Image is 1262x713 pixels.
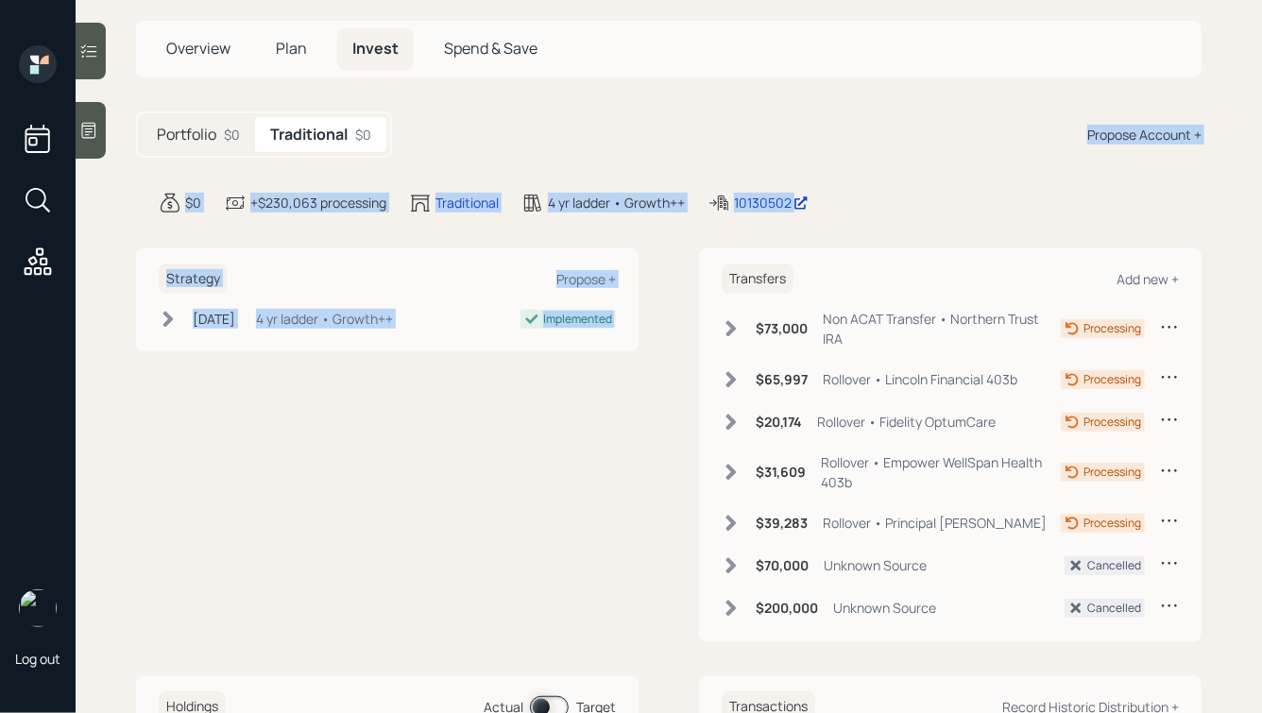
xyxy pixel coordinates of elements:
[823,513,1047,533] div: Rollover • Principal [PERSON_NAME]
[1083,371,1141,388] div: Processing
[756,558,809,574] h6: $70,000
[756,516,808,532] h6: $39,283
[270,126,348,144] h5: Traditional
[548,193,685,212] div: 4 yr ladder • Growth++
[722,263,793,295] h6: Transfers
[821,452,1061,492] div: Rollover • Empower WellSpan Health 403b
[833,598,936,618] div: Unknown Source
[435,193,499,212] div: Traditional
[756,372,808,388] h6: $65,997
[1117,270,1179,288] div: Add new +
[756,465,806,481] h6: $31,609
[756,415,802,431] h6: $20,174
[15,650,60,668] div: Log out
[352,38,399,59] span: Invest
[1087,557,1141,574] div: Cancelled
[355,125,371,144] div: $0
[824,555,927,575] div: Unknown Source
[756,321,808,337] h6: $73,000
[823,309,1061,348] div: Non ACAT Transfer • Northern Trust IRA
[817,412,996,432] div: Rollover • Fidelity OptumCare
[159,263,228,295] h6: Strategy
[185,193,201,212] div: $0
[224,125,240,144] div: $0
[1087,125,1202,144] div: Propose Account +
[1083,320,1141,337] div: Processing
[1083,464,1141,481] div: Processing
[250,193,386,212] div: +$230,063 processing
[543,311,612,328] div: Implemented
[444,38,537,59] span: Spend & Save
[1083,515,1141,532] div: Processing
[166,38,230,59] span: Overview
[823,369,1017,389] div: Rollover • Lincoln Financial 403b
[157,126,216,144] h5: Portfolio
[556,270,616,288] div: Propose +
[19,589,57,627] img: hunter_neumayer.jpg
[756,601,818,617] h6: $200,000
[734,193,809,212] div: 10130502
[1087,600,1141,617] div: Cancelled
[193,309,235,329] div: [DATE]
[276,38,307,59] span: Plan
[1083,414,1141,431] div: Processing
[256,309,393,329] div: 4 yr ladder • Growth++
